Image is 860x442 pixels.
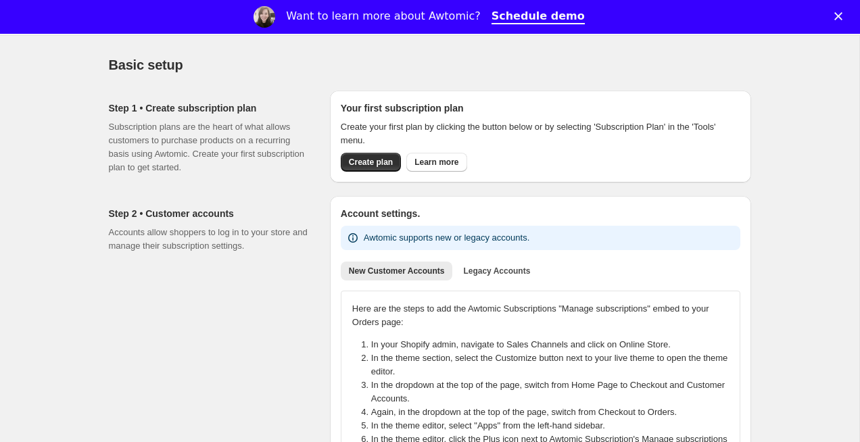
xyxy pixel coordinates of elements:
h2: Account settings. [341,207,740,220]
div: Want to learn more about Awtomic? [286,9,480,23]
h2: Step 2 • Customer accounts [109,207,308,220]
li: Again, in the dropdown at the top of the page, switch from Checkout to Orders. [371,406,737,419]
h2: Step 1 • Create subscription plan [109,101,308,115]
span: Legacy Accounts [463,266,530,276]
p: Here are the steps to add the Awtomic Subscriptions "Manage subscriptions" embed to your Orders p... [352,302,729,329]
p: Subscription plans are the heart of what allows customers to purchase products on a recurring bas... [109,120,308,174]
span: New Customer Accounts [349,266,445,276]
li: In the dropdown at the top of the page, switch from Home Page to Checkout and Customer Accounts. [371,378,737,406]
button: Create plan [341,153,401,172]
p: Awtomic supports new or legacy accounts. [364,231,529,245]
span: Basic setup [109,57,183,72]
span: Create plan [349,157,393,168]
li: In the theme editor, select "Apps" from the left-hand sidebar. [371,419,737,433]
div: Close [834,12,848,20]
a: Learn more [406,153,467,172]
h2: Your first subscription plan [341,101,740,115]
button: Legacy Accounts [455,262,538,280]
li: In the theme section, select the Customize button next to your live theme to open the theme editor. [371,351,737,378]
img: Profile image for Emily [254,6,275,28]
button: New Customer Accounts [341,262,453,280]
span: Learn more [414,157,458,168]
a: Schedule demo [492,9,585,24]
p: Accounts allow shoppers to log in to your store and manage their subscription settings. [109,226,308,253]
li: In your Shopify admin, navigate to Sales Channels and click on Online Store. [371,338,737,351]
p: Create your first plan by clicking the button below or by selecting 'Subscription Plan' in the 'T... [341,120,740,147]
